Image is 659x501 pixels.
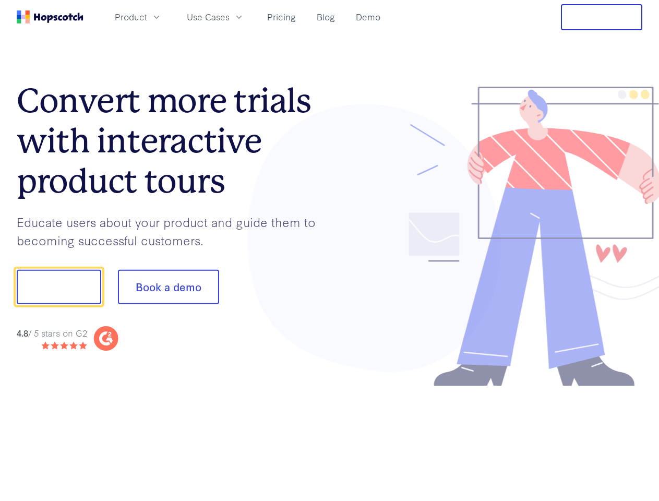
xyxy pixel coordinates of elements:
[17,81,330,201] h1: Convert more trials with interactive product tours
[313,8,339,26] a: Blog
[118,270,219,304] button: Book a demo
[17,327,28,339] strong: 4.8
[17,10,83,23] a: Home
[115,10,147,23] span: Product
[181,8,250,26] button: Use Cases
[561,4,642,30] button: Free Trial
[17,270,101,304] button: Show me!
[263,8,300,26] a: Pricing
[17,327,87,340] div: / 5 stars on G2
[187,10,230,23] span: Use Cases
[17,213,330,249] p: Educate users about your product and guide them to becoming successful customers.
[352,8,385,26] a: Demo
[109,8,168,26] button: Product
